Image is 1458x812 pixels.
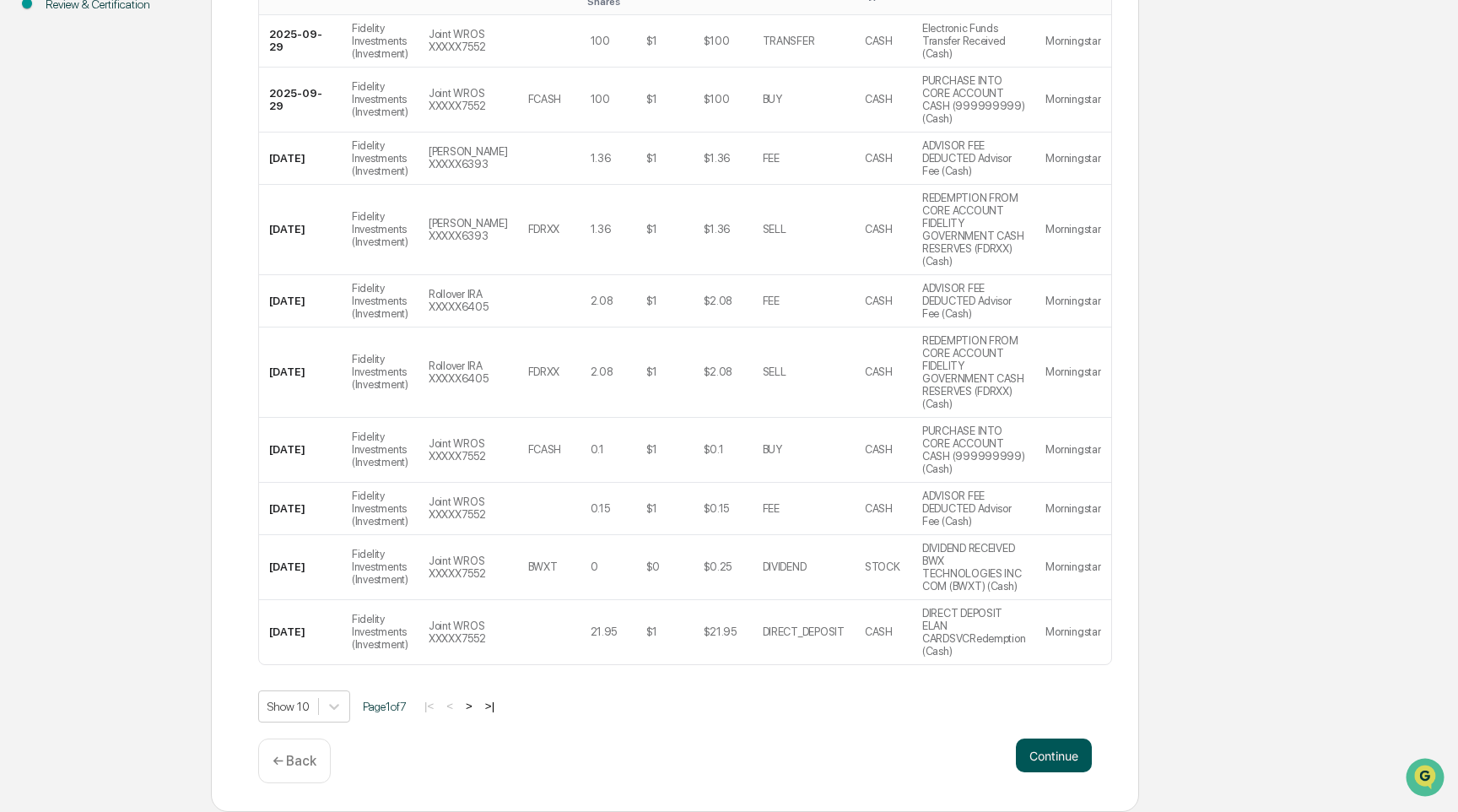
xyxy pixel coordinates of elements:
div: $1.36 [704,223,731,235]
div: CASH [865,223,893,235]
div: $1 [646,365,657,378]
div: Fidelity Investments (Investment) [352,80,408,118]
div: $1 [646,443,657,456]
div: CASH [865,365,893,378]
div: CASH [865,443,893,456]
div: DIRECT_DEPOSIT [763,625,845,638]
td: [DATE] [259,328,342,418]
td: Morningstar [1035,328,1110,418]
div: CASH [865,625,893,638]
button: >| [480,699,499,713]
div: Fidelity Investments (Investment) [352,353,408,391]
div: Electronic Funds Transfer Received (Cash) [922,22,1026,60]
td: Morningstar [1035,133,1110,185]
div: REDEMPTION FROM CORE ACCOUNT FIDELITY GOVERNMENT CASH RESERVES (FDRXX) (Cash) [922,334,1026,410]
button: Continue [1016,739,1092,772]
button: > [461,699,478,713]
div: CASH [865,502,893,515]
div: FEE [763,152,780,165]
p: How can we help? [17,35,307,62]
button: < [441,699,458,713]
button: Start new chat [287,134,307,154]
div: FDRXX [528,223,560,235]
div: Fidelity Investments (Investment) [352,613,408,651]
div: CASH [865,35,893,47]
div: DIRECT DEPOSIT ELAN CARDSVCRedemption (Cash) [922,607,1026,658]
div: 🗄️ [122,214,136,228]
div: CASH [865,152,893,165]
td: Morningstar [1035,185,1110,275]
div: 0 [591,560,598,573]
div: 2.08 [591,295,613,307]
td: Rollover IRA XXXXX6405 [418,275,518,328]
div: ADVISOR FEE DEDUCTED Advisor Fee (Cash) [922,490,1026,528]
div: $100 [704,35,730,47]
td: [DATE] [259,418,342,483]
div: $1 [646,93,657,106]
td: [PERSON_NAME] XXXXX6393 [418,185,518,275]
td: [DATE] [259,185,342,275]
div: ADVISOR FEE DEDUCTED Advisor Fee (Cash) [922,139,1026,177]
td: Joint WROS XXXXX7552 [418,483,518,535]
td: Morningstar [1035,418,1110,483]
div: 1.36 [591,152,611,165]
div: $2.08 [704,365,733,378]
a: 🖐️Preclearance [10,206,116,236]
div: FDRXX [528,365,560,378]
div: $2.08 [704,295,733,307]
div: REDEMPTION FROM CORE ACCOUNT FIDELITY GOVERNMENT CASH RESERVES (FDRXX) (Cash) [922,192,1026,268]
td: [DATE] [259,535,342,600]
div: Start new chat [57,129,277,146]
div: $1 [646,625,657,638]
td: [DATE] [259,275,342,328]
div: Fidelity Investments (Investment) [352,282,408,320]
a: 🗄️Attestations [116,206,216,236]
div: $1 [646,295,657,307]
div: 2.08 [591,365,613,378]
td: Joint WROS XXXXX7552 [418,15,518,68]
div: $1 [646,35,657,47]
div: $1 [646,152,657,165]
div: DIVIDEND RECEIVED BWX TECHNOLOGIES INC COM (BWXT) (Cash) [922,542,1026,593]
td: 2025-09-29 [259,15,342,68]
div: 🖐️ [17,214,30,228]
div: We're available if you need us! [57,146,213,160]
div: FCASH [528,443,562,456]
span: Page 1 of 7 [363,700,407,713]
td: Morningstar [1035,535,1110,600]
div: 21.95 [591,625,618,638]
div: Fidelity Investments (Investment) [352,22,408,60]
div: 0.1 [591,443,604,456]
span: Pylon [168,286,204,299]
div: 1.36 [591,223,611,235]
div: CASH [865,295,893,307]
td: 2025-09-29 [259,68,342,133]
td: Morningstar [1035,15,1110,68]
div: Fidelity Investments (Investment) [352,210,408,248]
td: Joint WROS XXXXX7552 [418,600,518,664]
span: Attestations [139,213,209,230]
img: 1746055101610-c473b297-6a78-478c-a979-82029cc54cd1 [17,129,47,160]
div: 🔎 [17,246,30,260]
span: Preclearance [34,213,109,230]
td: Joint WROS XXXXX7552 [418,535,518,600]
iframe: Open customer support [1404,756,1450,802]
div: BWXT [528,560,558,573]
p: ← Back [273,753,316,769]
div: 0.15 [591,502,610,515]
div: $21.95 [704,625,737,638]
td: [DATE] [259,133,342,185]
td: Joint WROS XXXXX7552 [418,68,518,133]
td: [PERSON_NAME] XXXXX6393 [418,133,518,185]
td: Morningstar [1035,600,1110,664]
a: 🔎Data Lookup [10,238,113,268]
button: |< [419,699,439,713]
td: Rollover IRA XXXXX6405 [418,328,518,418]
span: Data Lookup [34,245,106,262]
div: 100 [591,35,610,47]
div: $100 [704,93,730,106]
td: [DATE] [259,483,342,535]
div: Fidelity Investments (Investment) [352,548,408,586]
